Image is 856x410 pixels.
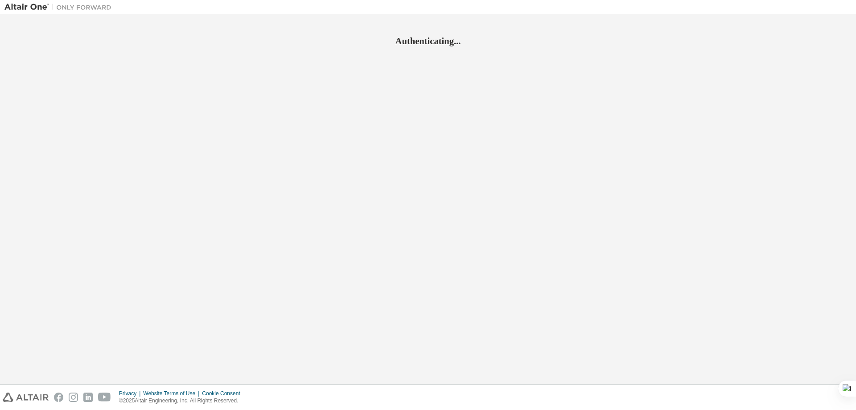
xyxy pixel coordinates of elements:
img: youtube.svg [98,393,111,402]
div: Cookie Consent [202,390,245,397]
img: altair_logo.svg [3,393,49,402]
img: Altair One [4,3,116,12]
div: Website Terms of Use [143,390,202,397]
div: Privacy [119,390,143,397]
img: instagram.svg [69,393,78,402]
h2: Authenticating... [4,35,852,47]
img: facebook.svg [54,393,63,402]
img: linkedin.svg [83,393,93,402]
p: © 2025 Altair Engineering, Inc. All Rights Reserved. [119,397,246,405]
